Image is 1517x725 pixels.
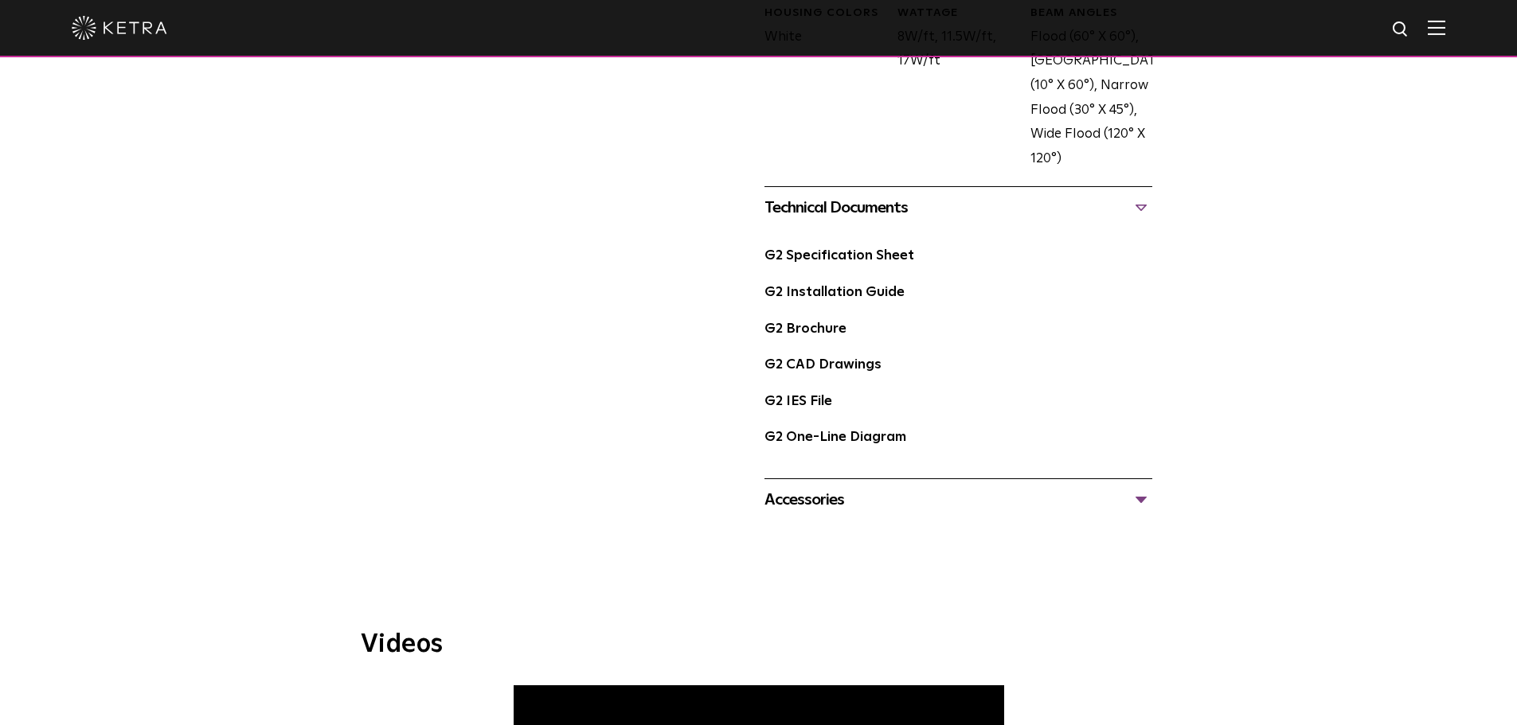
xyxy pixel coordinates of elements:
[764,358,882,372] a: G2 CAD Drawings
[764,395,832,408] a: G2 IES File
[753,6,886,171] div: White
[764,195,1152,220] div: Technical Documents
[764,249,914,263] a: G2 Specification Sheet
[1428,20,1445,35] img: Hamburger%20Nav.svg
[764,487,1152,513] div: Accessories
[886,6,1019,171] div: 8W/ft, 11.5W/ft, 17W/ft
[1391,20,1411,40] img: search icon
[764,286,905,299] a: G2 Installation Guide
[1019,6,1151,171] div: Flood (60° X 60°), [GEOGRAPHIC_DATA] (10° X 60°), Narrow Flood (30° X 45°), Wide Flood (120° X 120°)
[764,431,906,444] a: G2 One-Line Diagram
[764,322,846,336] a: G2 Brochure
[72,16,167,40] img: ketra-logo-2019-white
[361,632,1157,657] h3: Videos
